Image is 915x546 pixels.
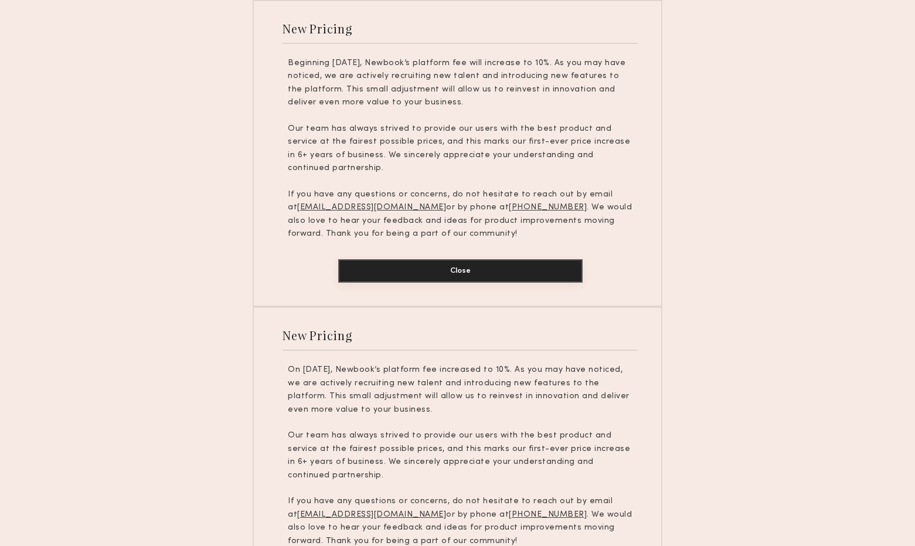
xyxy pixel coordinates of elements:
[288,429,632,482] p: Our team has always strived to provide our users with the best product and service at the fairest...
[338,259,583,283] button: Close
[297,511,446,518] u: [EMAIL_ADDRESS][DOMAIN_NAME]
[288,364,632,416] p: On [DATE], Newbook’s platform fee increased to 10%. As you may have noticed, we are actively recr...
[283,327,352,343] div: New Pricing
[509,204,587,211] u: [PHONE_NUMBER]
[288,123,632,175] p: Our team has always strived to provide our users with the best product and service at the fairest...
[288,188,632,241] p: If you have any questions or concerns, do not hesitate to reach out by email at or by phone at . ...
[283,21,352,36] div: New Pricing
[509,511,587,518] u: [PHONE_NUMBER]
[288,57,632,110] p: Beginning [DATE], Newbook’s platform fee will increase to 10%. As you may have noticed, we are ac...
[297,204,446,211] u: [EMAIL_ADDRESS][DOMAIN_NAME]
